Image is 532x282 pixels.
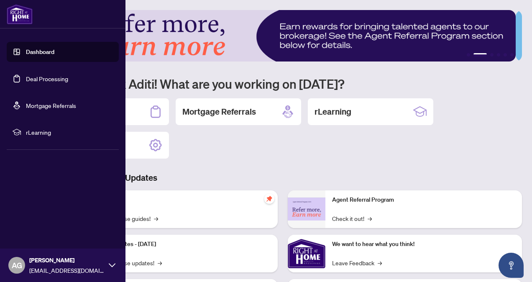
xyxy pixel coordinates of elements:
button: 6 [510,53,514,56]
span: AG [12,259,22,271]
h1: Welcome back Aditi! What are you working on [DATE]? [43,76,522,92]
a: Leave Feedback→ [332,258,382,267]
p: Agent Referral Program [332,195,515,205]
span: pushpin [264,194,274,204]
img: Agent Referral Program [288,197,325,220]
span: → [154,214,158,223]
span: rLearning [26,128,113,137]
span: [EMAIL_ADDRESS][DOMAIN_NAME] [29,266,105,275]
a: Check it out!→ [332,214,372,223]
h3: Brokerage & Industry Updates [43,172,522,184]
button: 3 [490,53,494,56]
img: We want to hear what you think! [288,235,325,272]
p: Platform Updates - [DATE] [88,240,271,249]
p: We want to hear what you think! [332,240,515,249]
a: Dashboard [26,48,54,56]
h2: Mortgage Referrals [182,106,256,118]
button: Open asap [499,253,524,278]
button: 2 [473,53,487,56]
a: Deal Processing [26,75,68,82]
h2: rLearning [315,106,351,118]
p: Self-Help [88,195,271,205]
span: → [368,214,372,223]
a: Mortgage Referrals [26,102,76,109]
span: → [158,258,162,267]
button: 4 [497,53,500,56]
img: Slide 1 [43,10,516,62]
img: logo [7,4,33,24]
span: [PERSON_NAME] [29,256,105,265]
button: 5 [504,53,507,56]
span: → [378,258,382,267]
button: 1 [467,53,470,56]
